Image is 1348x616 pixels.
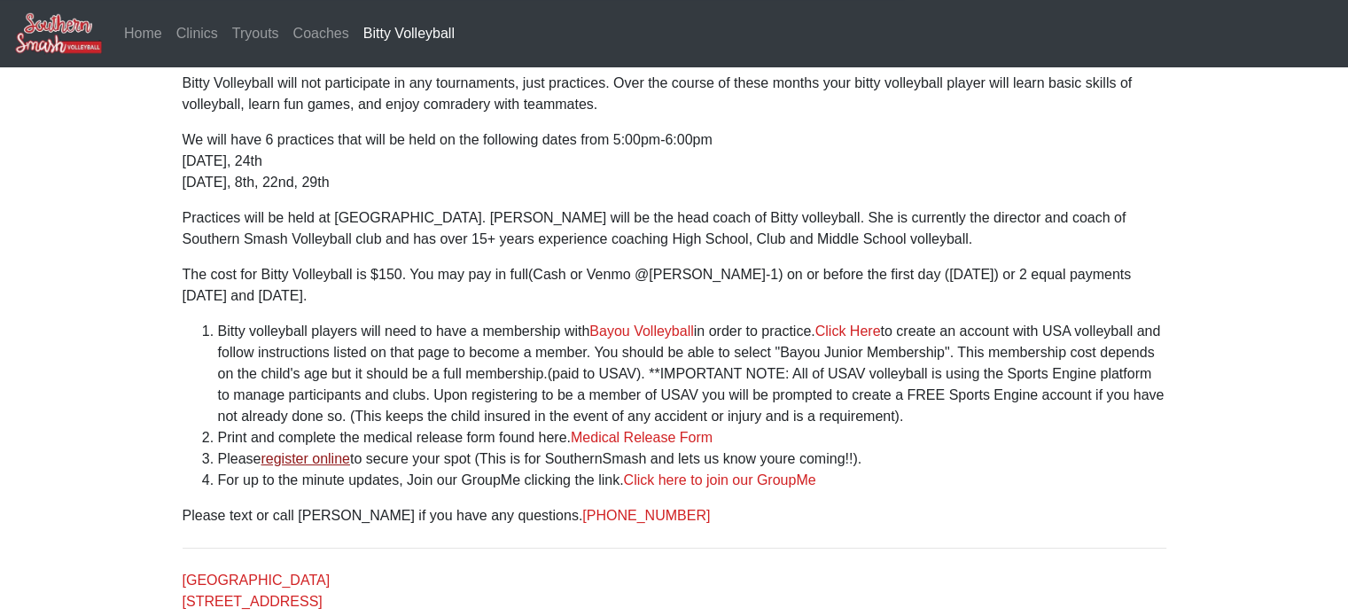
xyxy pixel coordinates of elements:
[169,16,225,51] a: Clinics
[356,16,462,51] a: Bitty Volleyball
[183,207,1166,250] p: Practices will be held at [GEOGRAPHIC_DATA]. [PERSON_NAME] will be the head coach of Bitty volley...
[218,427,1166,448] li: Print and complete the medical release form found here.
[286,16,356,51] a: Coaches
[218,448,1166,470] li: Please to secure your spot (This is for SouthernSmash and lets us know youre coming!!).
[589,324,693,339] a: Bayou Volleyball
[815,324,881,339] a: Click Here
[183,264,1166,307] p: The cost for Bitty Volleyball is $150. You may pay in full(Cash or Venmo @[PERSON_NAME]-1) on or ...
[571,430,713,445] a: Medical Release Form
[183,129,1166,193] p: We will have 6 practices that will be held on the following dates from 5:00pm-6:00pm [DATE], 24th...
[624,472,816,487] a: Click here to join our GroupMe
[582,508,710,523] a: [PHONE_NUMBER]
[183,505,1166,526] p: Please text or call [PERSON_NAME] if you have any questions.
[261,451,350,466] a: register online
[218,321,1166,427] li: Bitty volleyball players will need to have a membership with in order to practice. to create an a...
[14,12,103,55] img: Southern Smash Volleyball
[218,470,1166,491] li: For up to the minute updates, Join our GroupMe clicking the link.
[225,16,286,51] a: Tryouts
[183,73,1166,115] p: Bitty Volleyball will not participate in any tournaments, just practices. Over the course of thes...
[117,16,169,51] a: Home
